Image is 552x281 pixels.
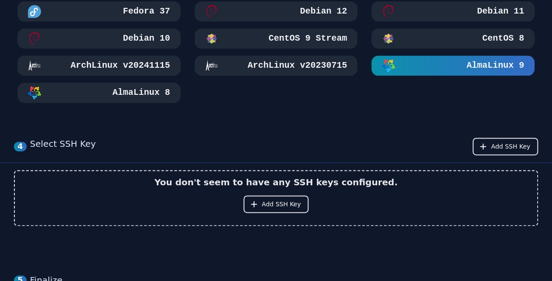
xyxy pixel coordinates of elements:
button: ArchLinux v20241115ArchLinux v20241115 [17,56,181,76]
button: CentOS 8CentOS 8 [371,28,535,49]
button: Add SSH Key [243,195,309,213]
h3: ArchLinux v20241115 [69,59,170,72]
img: Fedora 37 [28,5,41,18]
h3: CentOS 8 [480,32,524,45]
h3: Debian 12 [298,5,347,17]
h3: ArchLinux v20230715 [246,59,347,72]
img: CentOS 8 [382,32,395,45]
button: AlmaLinux 8AlmaLinux 8 [17,83,181,103]
img: ArchLinux v20241115 [28,59,41,72]
h3: AlmaLinux 8 [111,87,170,99]
button: Debian 12Debian 12 [195,1,358,21]
img: Debian 12 [205,5,218,18]
img: Debian 10 [28,32,41,45]
button: CentOS 9 StreamCentOS 9 Stream [195,28,358,49]
button: ArchLinux v20230715ArchLinux v20230715 [195,56,358,76]
img: ArchLinux v20230715 [205,59,218,72]
h2: You don't seem to have any SSH keys configured. [154,176,398,188]
h3: CentOS 9 Stream [267,32,347,45]
img: AlmaLinux 9 [382,59,395,72]
button: Debian 10Debian 10 [17,28,181,49]
h3: Debian 11 [475,5,524,17]
h3: Fedora 37 [121,5,170,17]
img: AlmaLinux 8 [28,86,41,99]
span: Add SSH Key [491,142,530,151]
h3: AlmaLinux 9 [465,59,524,72]
button: Fedora 37Fedora 37 [17,1,181,21]
button: AlmaLinux 9AlmaLinux 9 [371,56,535,76]
img: CentOS 9 Stream [205,32,218,45]
button: Debian 11Debian 11 [371,1,535,21]
h3: Debian 10 [121,32,170,45]
span: Add SSH Key [262,200,301,208]
button: Add SSH Key [473,138,538,155]
img: Debian 11 [382,5,395,18]
div: 4 [14,142,27,152]
div: Select SSH Key [30,138,96,155]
